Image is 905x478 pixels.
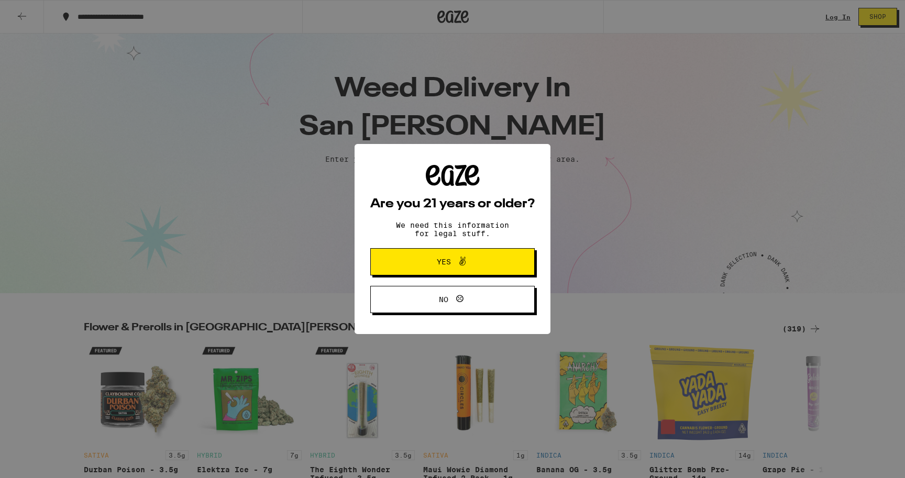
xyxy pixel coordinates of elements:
[370,248,535,275] button: Yes
[437,258,451,265] span: Yes
[24,7,46,17] span: Help
[370,286,535,313] button: No
[439,296,448,303] span: No
[387,221,518,238] p: We need this information for legal stuff.
[370,198,535,210] h2: Are you 21 years or older?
